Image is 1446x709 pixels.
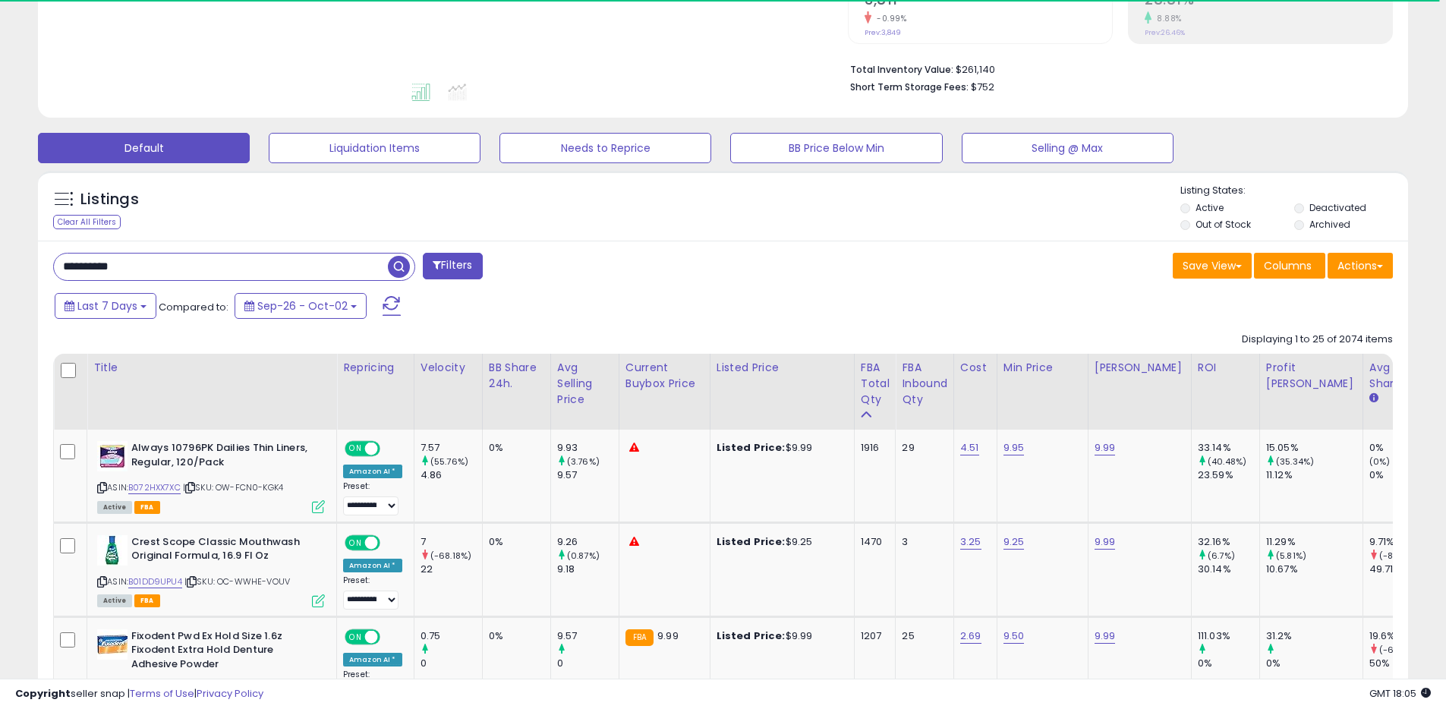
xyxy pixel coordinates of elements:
[343,653,402,666] div: Amazon AI *
[1369,392,1378,405] small: Avg BB Share.
[421,562,482,576] div: 22
[717,534,786,549] b: Listed Price:
[131,629,316,676] b: Fixodent Pwd Ex Hold Size 1.6z Fixodent Extra Hold Denture Adhesive Powder
[850,80,969,93] b: Short Term Storage Fees:
[1003,440,1025,455] a: 9.95
[1095,629,1116,644] a: 9.99
[717,629,843,643] div: $9.99
[343,575,402,610] div: Preset:
[1369,657,1431,670] div: 50%
[257,298,348,314] span: Sep-26 - Oct-02
[97,629,128,660] img: 51wslqlqHJL._SL40_.jpg
[1254,253,1325,279] button: Columns
[159,300,228,314] span: Compared to:
[421,629,482,643] div: 0.75
[128,481,181,494] a: B072HXX7XC
[1266,657,1363,670] div: 0%
[1003,360,1082,376] div: Min Price
[1369,441,1431,455] div: 0%
[131,441,316,473] b: Always 10796PK Dailies Thin Liners, Regular, 120/Pack
[717,629,786,643] b: Listed Price:
[557,360,613,408] div: Avg Selling Price
[499,133,711,163] button: Needs to Reprice
[717,535,843,549] div: $9.25
[1003,534,1025,550] a: 9.25
[343,481,402,515] div: Preset:
[134,501,160,514] span: FBA
[971,80,994,94] span: $752
[489,360,544,392] div: BB Share 24h.
[1198,360,1253,376] div: ROI
[567,455,600,468] small: (3.76%)
[235,293,367,319] button: Sep-26 - Oct-02
[861,629,884,643] div: 1207
[1276,455,1314,468] small: (35.34%)
[1369,629,1431,643] div: 19.6%
[717,441,843,455] div: $9.99
[134,594,160,607] span: FBA
[861,535,884,549] div: 1470
[421,360,476,376] div: Velocity
[902,535,942,549] div: 3
[850,59,1381,77] li: $261,140
[1266,535,1363,549] div: 11.29%
[557,441,619,455] div: 9.93
[1095,534,1116,550] a: 9.99
[343,360,408,376] div: Repricing
[97,441,325,512] div: ASIN:
[1379,644,1418,656] small: (-60.8%)
[1309,218,1350,231] label: Archived
[962,133,1173,163] button: Selling @ Max
[1369,468,1431,482] div: 0%
[378,536,402,549] span: OFF
[97,594,132,607] span: All listings currently available for purchase on Amazon
[1003,629,1025,644] a: 9.50
[183,481,283,493] span: | SKU: OW-FCN0-KGK4
[850,63,953,76] b: Total Inventory Value:
[421,657,482,670] div: 0
[1369,455,1391,468] small: (0%)
[489,535,539,549] div: 0%
[557,629,619,643] div: 9.57
[1369,535,1431,549] div: 9.71%
[960,629,981,644] a: 2.69
[97,535,128,566] img: 4121m3I1zqL._SL40_.jpg
[430,455,468,468] small: (55.76%)
[489,441,539,455] div: 0%
[1328,253,1393,279] button: Actions
[430,550,471,562] small: (-68.18%)
[1276,550,1306,562] small: (5.81%)
[1196,201,1224,214] label: Active
[1266,360,1356,392] div: Profit [PERSON_NAME]
[1198,657,1259,670] div: 0%
[861,441,884,455] div: 1916
[960,360,991,376] div: Cost
[902,629,942,643] div: 25
[717,360,848,376] div: Listed Price
[421,468,482,482] div: 4.86
[346,630,365,643] span: ON
[378,443,402,455] span: OFF
[1266,468,1363,482] div: 11.12%
[1198,629,1259,643] div: 111.03%
[1173,253,1252,279] button: Save View
[128,575,182,588] a: B01DD9UPU4
[1151,13,1182,24] small: 8.88%
[1369,562,1431,576] div: 49.71%
[902,441,942,455] div: 29
[421,535,482,549] div: 7
[865,28,901,37] small: Prev: 3,849
[1208,550,1235,562] small: (6.7%)
[1198,562,1259,576] div: 30.14%
[902,360,947,408] div: FBA inbound Qty
[567,550,600,562] small: (0.87%)
[1242,332,1393,347] div: Displaying 1 to 25 of 2074 items
[93,360,330,376] div: Title
[423,253,482,279] button: Filters
[97,501,132,514] span: All listings currently available for purchase on Amazon
[1369,686,1431,701] span: 2025-10-10 18:05 GMT
[489,629,539,643] div: 0%
[557,468,619,482] div: 9.57
[269,133,480,163] button: Liquidation Items
[184,575,290,588] span: | SKU: OC-WWHE-VOUV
